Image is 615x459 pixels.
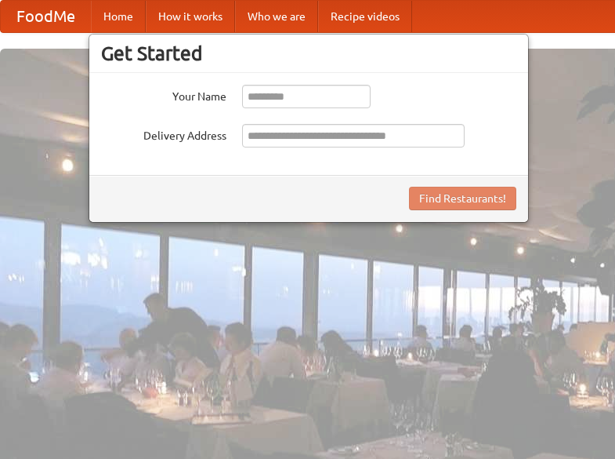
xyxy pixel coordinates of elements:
[1,1,91,32] a: FoodMe
[409,187,516,210] button: Find Restaurants!
[235,1,318,32] a: Who we are
[101,124,226,144] label: Delivery Address
[318,1,412,32] a: Recipe videos
[146,1,235,32] a: How it works
[101,42,516,65] h3: Get Started
[101,85,226,104] label: Your Name
[91,1,146,32] a: Home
